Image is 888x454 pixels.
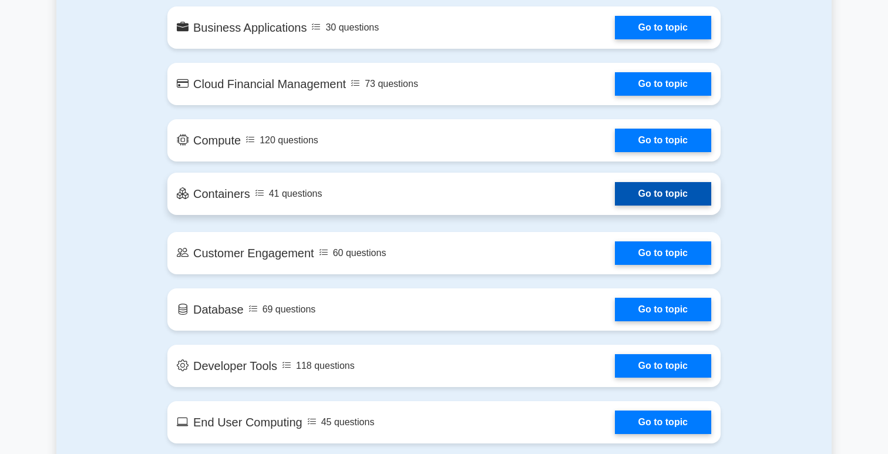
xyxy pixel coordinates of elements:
a: Go to topic [615,182,711,206]
a: Go to topic [615,411,711,434]
a: Go to topic [615,241,711,265]
a: Go to topic [615,129,711,152]
a: Go to topic [615,354,711,378]
a: Go to topic [615,298,711,321]
a: Go to topic [615,16,711,39]
a: Go to topic [615,72,711,96]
